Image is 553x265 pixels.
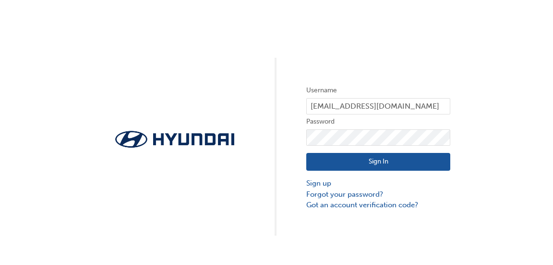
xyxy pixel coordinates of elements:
[306,189,450,200] a: Forgot your password?
[306,200,450,211] a: Got an account verification code?
[306,98,450,114] input: Username
[306,116,450,127] label: Password
[306,178,450,189] a: Sign up
[306,153,450,171] button: Sign In
[103,128,247,151] img: Trak
[306,85,450,96] label: Username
